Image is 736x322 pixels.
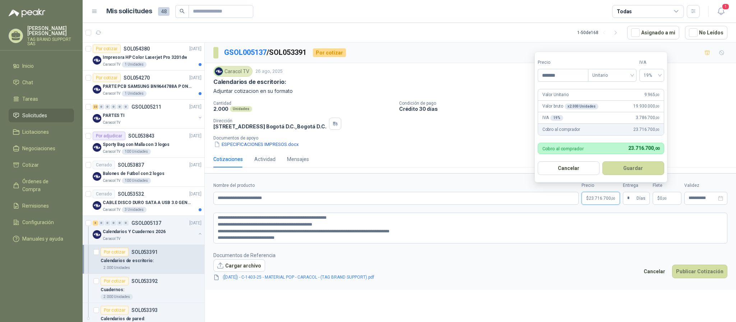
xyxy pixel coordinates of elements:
div: 2.000 Unidades [101,294,133,300]
div: Cerrado [93,161,115,169]
span: ,00 [655,104,659,108]
a: Manuales y ayuda [9,232,74,246]
div: 0 [117,104,122,109]
span: 23.716.700 [589,196,615,200]
p: Valor bruto [542,103,598,110]
div: Por cotizar [93,74,121,82]
p: Calendarios Y Cuadernos 2026 [103,228,166,235]
div: 3 Unidades [122,207,147,213]
div: 0 [105,221,110,226]
p: PARTES TI [103,112,125,119]
span: Negociaciones [22,145,55,152]
p: [PERSON_NAME] [PERSON_NAME] [27,26,74,36]
p: Caracol TV [103,120,120,126]
p: [DATE] [189,104,202,110]
a: Por adjudicarSOL053843[DATE] Company LogoSporty Bag con Malla con 3 logosCaracol TV100 Unidades [83,129,204,158]
p: Caracol TV [103,91,120,96]
p: Cuadernos: [101,287,124,293]
p: 26 ago, 2025 [255,68,283,75]
span: $ [657,196,660,200]
p: SOL054380 [124,46,150,51]
p: Sporty Bag con Malla con 3 logos [103,141,170,148]
a: 3 0 0 0 0 0 GSOL005137[DATE] Company LogoCalendarios Y Cuadernos 2026Caracol TV [93,219,203,242]
p: Caracol TV [103,62,120,67]
span: Licitaciones [22,128,49,136]
p: Calendarios de escritorio: [213,78,286,86]
p: [DATE] [189,133,202,139]
button: Cancelar [538,161,600,175]
div: Caracol TV [213,66,253,77]
span: Órdenes de Compra [22,177,67,193]
a: Licitaciones [9,125,74,139]
button: No Leídos [685,26,727,39]
span: ,00 [655,116,659,120]
span: Manuales y ayuda [22,235,63,243]
p: Cantidad [213,101,393,106]
p: Adjuntar cotizacion en su formato [213,87,727,95]
p: Calendarios de escritorio: [101,257,154,264]
div: Actividad [254,155,276,163]
label: Validez [684,182,727,189]
p: Valor Unitario [542,91,569,98]
div: 100 Unidades [122,178,151,184]
a: GSOL005137 [224,48,267,57]
p: TAG BRAND SUPPORT SAS [27,37,74,46]
label: IVA [639,59,664,66]
p: Balones de Futbol con 2 logos [103,170,165,177]
button: Asignado a mi [627,26,679,39]
img: Company Logo [215,67,223,75]
span: Chat [22,79,33,86]
div: Cerrado [93,190,115,198]
div: 2.000 Unidades [101,265,133,271]
div: Por cotizar [101,277,129,285]
span: 9.965 [644,91,659,98]
a: Por cotizarSOL053391Calendarios de escritorio:2.000 Unidades [83,245,204,274]
div: 0 [99,104,104,109]
span: 23.716.700 [633,126,659,133]
button: ESPECIFICACIONES IMPRESOS.docx [213,141,300,148]
a: Cotizar [9,158,74,172]
div: 1 Unidades [122,62,147,67]
p: SOL053837 [118,162,144,167]
p: $23.716.700,00 [582,192,620,205]
p: GSOL005137 [131,221,161,226]
p: IVA [542,114,563,121]
div: 100 Unidades [122,149,151,155]
div: 22 [93,104,98,109]
img: Company Logo [93,201,101,210]
span: 0 [660,196,667,200]
button: 1 [714,5,727,18]
a: Por cotizarSOL053392Cuadernos:2.000 Unidades [83,274,204,303]
p: SOL053843 [128,133,154,138]
div: Todas [617,8,632,15]
p: SOL054270 [124,75,150,80]
a: Negociaciones [9,142,74,155]
span: Solicitudes [22,112,47,119]
span: Días [637,192,645,204]
p: / SOL053391 [224,47,307,58]
div: 0 [111,104,116,109]
div: 0 [105,104,110,109]
p: PARTE PCB SAMSUNG BN9644788A P ONECONNE [103,83,192,90]
div: Por adjudicar [93,132,125,140]
div: 1 - 50 de 168 [577,27,621,38]
div: Por cotizar [101,248,129,256]
p: CABLE DISCO DURO SATA A USB 3.0 GENERICO [103,199,192,206]
a: Por cotizarSOL054380[DATE] Company LogoImpresora HP Color Laserjet Pro 3201dwCaracol TV1 Unidades [83,42,204,71]
p: [DATE] [189,220,202,227]
span: Inicio [22,62,34,70]
p: [STREET_ADDRESS] Bogotá D.C. , Bogotá D.C. [213,123,326,129]
p: [DATE] [189,46,202,52]
p: Caracol TV [103,207,120,213]
span: ,00 [662,196,667,200]
p: 2.000 [213,106,228,112]
label: Precio [582,182,620,189]
a: Órdenes de Compra [9,175,74,196]
div: 1 Unidades [122,91,147,96]
span: 3.786.700 [636,114,659,121]
span: Cotizar [22,161,39,169]
div: 0 [123,104,129,109]
p: SOL053391 [131,250,158,255]
p: Documentos de apoyo [213,136,733,141]
div: 0 [117,221,122,226]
